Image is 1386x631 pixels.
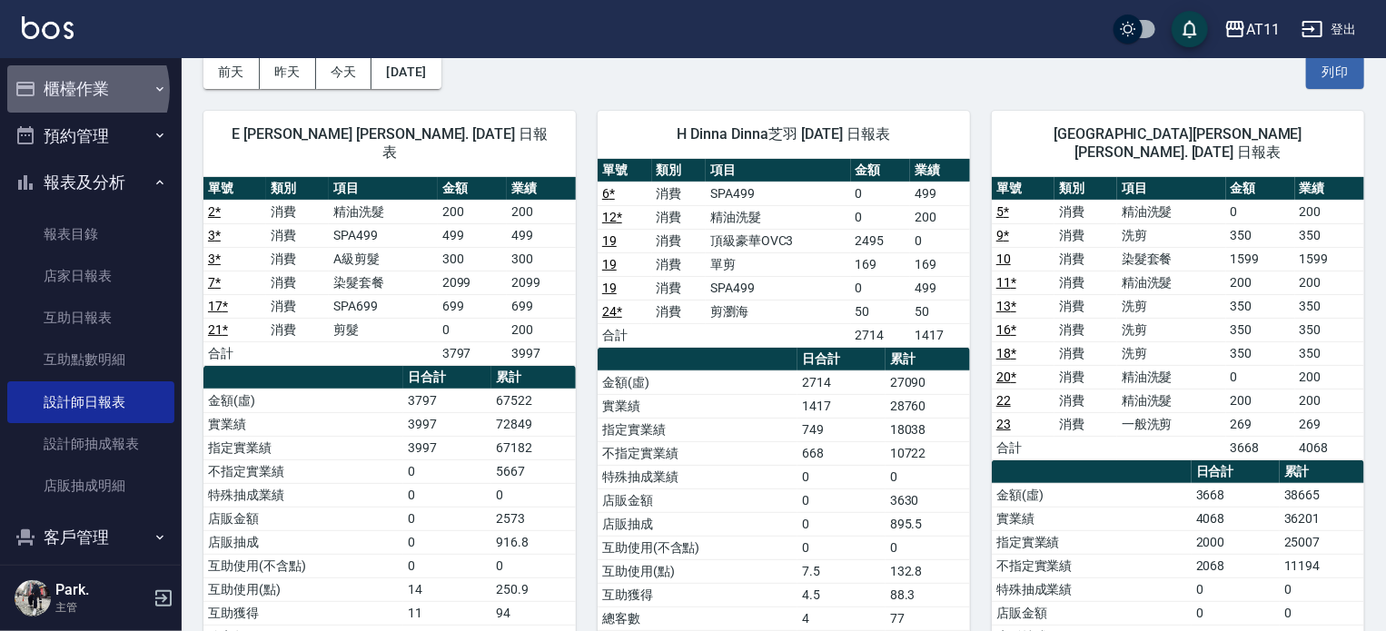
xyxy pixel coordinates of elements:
td: 11 [403,601,491,625]
a: 互助點數明細 [7,339,174,380]
th: 日合計 [797,348,886,371]
td: 消費 [1054,294,1117,318]
td: 精油洗髮 [1117,271,1226,294]
td: 消費 [266,271,329,294]
td: 11194 [1280,554,1364,577]
td: 合計 [203,341,266,365]
td: 染髮套餐 [329,271,438,294]
td: 0 [403,507,491,530]
button: 櫃檯作業 [7,65,174,113]
td: 金額(虛) [992,483,1192,507]
td: 0 [797,465,886,488]
td: 洗剪 [1117,318,1226,341]
td: 18038 [886,418,970,441]
span: [GEOGRAPHIC_DATA][PERSON_NAME][PERSON_NAME]. [DATE] 日報表 [1014,125,1342,162]
td: 0 [910,229,970,252]
th: 日合計 [1192,460,1280,484]
td: 實業績 [992,507,1192,530]
td: 27090 [886,370,970,394]
td: 0 [1280,577,1364,601]
td: 0 [438,318,507,341]
td: 不指定實業績 [598,441,797,465]
td: 25007 [1280,530,1364,554]
button: save [1172,11,1208,47]
td: 5667 [491,459,576,483]
td: 消費 [652,300,707,323]
td: 14 [403,577,491,601]
td: 消費 [1054,341,1117,365]
td: 洗剪 [1117,223,1226,247]
td: 0 [797,512,886,536]
td: 染髮套餐 [1117,247,1226,271]
td: 消費 [1054,247,1117,271]
td: 特殊抽成業績 [992,577,1192,601]
a: 互助日報表 [7,297,174,339]
td: 269 [1226,412,1295,436]
td: 499 [910,276,970,300]
td: 200 [438,200,507,223]
button: 昨天 [260,55,316,89]
td: 0 [1192,601,1280,625]
th: 業績 [507,177,576,201]
td: 0 [1226,200,1295,223]
a: 報表目錄 [7,213,174,255]
td: 互助獲得 [203,601,403,625]
a: 22 [996,393,1011,408]
th: 金額 [438,177,507,201]
td: 1417 [910,323,970,347]
th: 類別 [1054,177,1117,201]
td: 2099 [438,271,507,294]
td: 消費 [1054,271,1117,294]
th: 累計 [491,366,576,389]
a: 19 [602,233,617,248]
td: 3997 [507,341,576,365]
td: 消費 [652,229,707,252]
td: 金額(虛) [598,370,797,394]
td: 916.8 [491,530,576,554]
a: 設計師日報表 [7,381,174,423]
td: 指定實業績 [598,418,797,441]
td: 消費 [652,182,707,205]
td: 94 [491,601,576,625]
th: 單號 [203,177,266,201]
td: 洗剪 [1117,294,1226,318]
td: 指定實業績 [203,436,403,459]
td: 499 [438,223,507,247]
img: Person [15,580,51,616]
td: 消費 [1054,389,1117,412]
td: SPA699 [329,294,438,318]
span: E [PERSON_NAME] [PERSON_NAME]. [DATE] 日報表 [225,125,554,162]
td: 消費 [1054,412,1117,436]
td: 2000 [1192,530,1280,554]
td: 132.8 [886,559,970,583]
button: 客戶管理 [7,514,174,561]
table: a dense table [992,177,1364,460]
th: 類別 [652,159,707,182]
td: 互助獲得 [598,583,797,606]
td: A級剪髮 [329,247,438,271]
th: 單號 [992,177,1054,201]
td: 消費 [266,318,329,341]
td: 店販金額 [598,488,797,512]
td: 72849 [491,412,576,436]
td: 店販抽成 [203,530,403,554]
td: 2068 [1192,554,1280,577]
th: 業績 [910,159,970,182]
td: 0 [886,465,970,488]
td: 0 [1192,577,1280,601]
td: 3630 [886,488,970,512]
th: 日合計 [403,366,491,389]
td: 4 [797,606,886,630]
td: 200 [507,318,576,341]
td: 消費 [1054,318,1117,341]
button: 登出 [1294,13,1364,46]
td: 36201 [1280,507,1364,530]
td: 499 [910,182,970,205]
td: 668 [797,441,886,465]
td: 3997 [403,436,491,459]
button: 列印 [1306,55,1364,89]
td: SPA499 [706,276,851,300]
td: 0 [403,459,491,483]
table: a dense table [203,177,576,366]
td: 消費 [652,252,707,276]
